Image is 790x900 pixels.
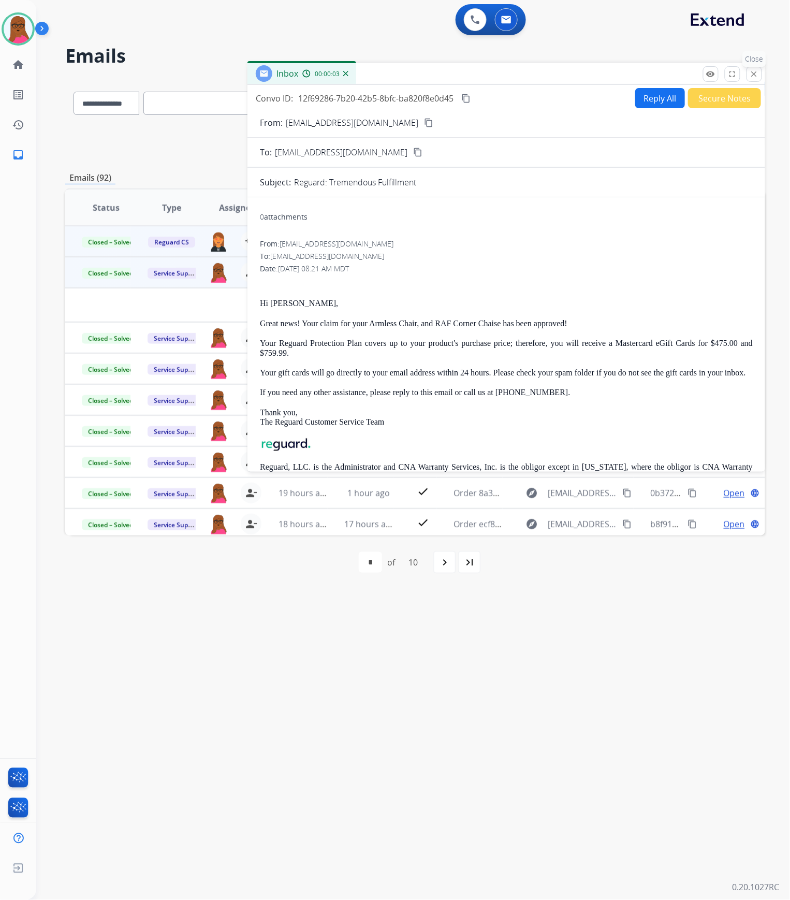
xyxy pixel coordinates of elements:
span: Inbox [276,68,298,79]
p: Close [743,51,766,67]
img: Reguard+Logotype+Color_WBG_S.png [260,438,312,452]
span: Service Support [148,395,207,406]
span: Service Support [148,333,207,344]
p: Great news! Your claim for your Armless Chair, and RAF Corner Chaise has been approved! [260,319,753,328]
mat-icon: person_remove [245,394,257,406]
div: attachments [260,212,308,222]
span: [EMAIL_ADDRESS][DOMAIN_NAME] [548,487,617,499]
p: Emails (92) [65,171,115,184]
img: agent-avatar [209,514,228,534]
img: agent-avatar [209,483,228,503]
p: Convo ID: [256,92,293,105]
span: Type [162,201,181,214]
span: Service Support [148,364,207,375]
span: Service Support [148,457,207,468]
mat-icon: content_copy [461,94,471,103]
span: Order ecf86e78-72c3-484b-a483-ccf11f506685 [453,518,631,530]
span: [EMAIL_ADDRESS][DOMAIN_NAME] [548,518,617,530]
mat-icon: person_remove [245,518,257,530]
div: 10 [400,552,426,573]
div: To: [260,251,753,262]
span: Closed – Solved [82,519,139,530]
mat-icon: content_copy [688,488,697,498]
span: 18 hours ago [279,518,330,530]
span: [DATE] 08:21 AM MDT [278,264,349,273]
mat-icon: content_copy [622,488,632,498]
span: 00:00:03 [315,70,340,78]
p: If you need any other assistance, please reply to this email or call us at [PHONE_NUMBER]. [260,388,753,397]
p: Reguard, LLC. is the Administrator and CNA Warranty Services, Inc. is the obligor except in [US_S... [260,462,753,482]
mat-icon: content_copy [688,519,697,529]
img: agent-avatar [209,420,228,441]
p: Subject: [260,176,291,188]
img: agent-avatar [209,327,228,348]
span: Closed – Solved [82,488,139,499]
img: agent-avatar [209,358,228,379]
span: Service Support [148,426,207,437]
mat-icon: navigate_next [438,556,451,569]
p: [EMAIL_ADDRESS][DOMAIN_NAME] [286,117,418,129]
mat-icon: check [417,516,429,529]
span: 19 hours ago [279,487,330,499]
span: Closed – Solved [82,395,139,406]
mat-icon: fullscreen [728,69,737,79]
span: Open [724,518,745,530]
img: agent-avatar [209,231,228,252]
button: Close [747,66,762,82]
p: Your gift cards will go directly to your email address within 24 hours. Please check your spam fo... [260,368,753,378]
img: agent-avatar [209,262,228,283]
span: Open [724,487,745,499]
mat-icon: person_remove [245,487,257,499]
mat-icon: home [12,59,24,71]
span: Closed – Solved [82,426,139,437]
span: Closed – Solved [82,268,139,279]
span: Assignee [219,201,255,214]
mat-icon: content_copy [622,519,632,529]
mat-icon: explore [525,518,538,530]
span: 1 hour ago [347,487,390,499]
span: [EMAIL_ADDRESS][DOMAIN_NAME] [275,146,407,158]
span: [EMAIL_ADDRESS][DOMAIN_NAME] [280,239,393,249]
span: Order 8a39bf32-4255-4297-b7ae-61c71c42bcfc [453,487,634,499]
span: 17 hours ago [344,518,396,530]
img: agent-avatar [209,389,228,410]
p: To: [260,146,272,158]
mat-icon: explore [525,487,538,499]
span: 0 [260,212,264,222]
img: avatar [4,14,33,43]
p: Reguard: Tremendous Fulfillment [294,176,416,188]
span: Service Support [148,519,207,530]
p: Hi [PERSON_NAME], [260,299,753,308]
button: Secure Notes [688,88,761,108]
span: Closed – Solved [82,237,139,248]
mat-icon: person_remove [245,362,257,375]
span: Closed – Solved [82,364,139,375]
p: Your Reguard Protection Plan covers up to your product's purchase price; therefore, you will rece... [260,339,753,358]
h2: Emails [65,46,765,66]
p: From: [260,117,283,129]
mat-icon: inbox [12,149,24,161]
mat-icon: remove_red_eye [706,69,715,79]
mat-icon: person_remove [245,331,257,344]
mat-icon: list_alt [12,89,24,101]
a: 759.99 [264,349,287,357]
div: From: [260,239,753,249]
span: Service Support [148,268,207,279]
mat-icon: close [750,69,759,79]
div: of [387,556,395,569]
img: agent-avatar [209,452,228,472]
button: Reply All [635,88,685,108]
mat-icon: content_copy [424,118,433,127]
mat-icon: history [12,119,24,131]
span: Status [93,201,120,214]
mat-icon: person_remove [245,425,257,437]
mat-icon: person_add [245,235,257,248]
span: Closed – Solved [82,333,139,344]
span: 12f69286-7b20-42b5-8bfc-ba820f8e0d45 [298,93,453,104]
span: Closed – Solved [82,457,139,468]
mat-icon: language [751,519,760,529]
span: [EMAIL_ADDRESS][DOMAIN_NAME] [270,251,384,261]
mat-icon: last_page [463,556,476,569]
p: 0.20.1027RC [733,881,780,894]
mat-icon: person_remove [245,266,257,279]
